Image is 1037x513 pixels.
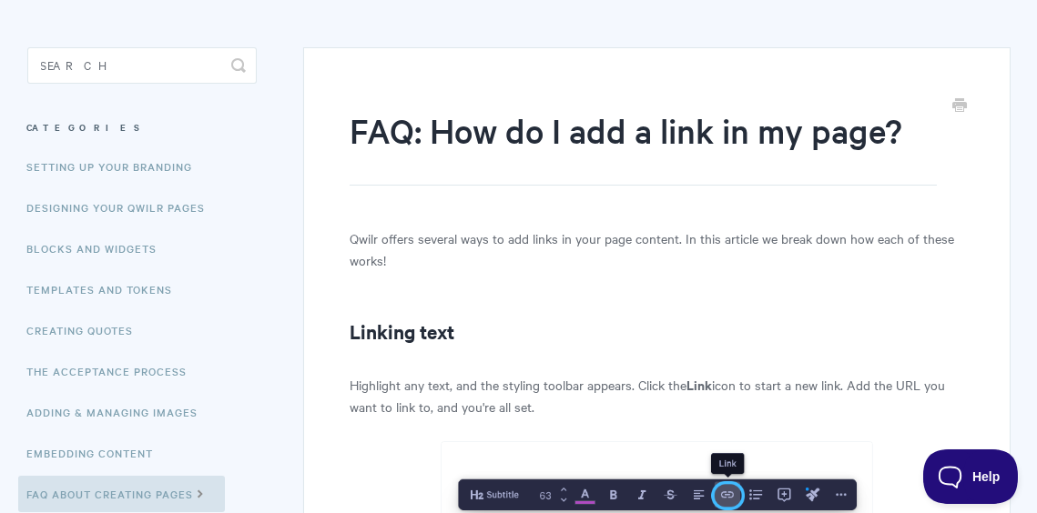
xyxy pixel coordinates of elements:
a: Blocks and Widgets [27,230,171,267]
a: The Acceptance Process [27,353,201,389]
h1: FAQ: How do I add a link in my page? [350,107,936,186]
h2: Linking text [350,317,963,346]
iframe: Toggle Customer Support [923,449,1019,504]
a: Embedding Content [27,435,168,471]
p: Highlight any text, and the styling toolbar appears. Click the icon to start a new link. Add the ... [350,374,963,417]
strong: Link [686,375,712,394]
a: Designing Your Qwilr Pages [27,189,219,226]
a: Adding & Managing Images [27,394,212,430]
a: Templates and Tokens [27,271,187,307]
a: Setting up your Branding [27,148,207,185]
input: Search [27,47,258,84]
a: Print this Article [953,96,968,116]
a: Creating Quotes [27,312,147,348]
p: Qwilr offers several ways to add links in your page content. In this article we break down how ea... [350,227,963,271]
a: FAQ About Creating Pages [18,476,225,512]
h3: Categories [27,111,258,144]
